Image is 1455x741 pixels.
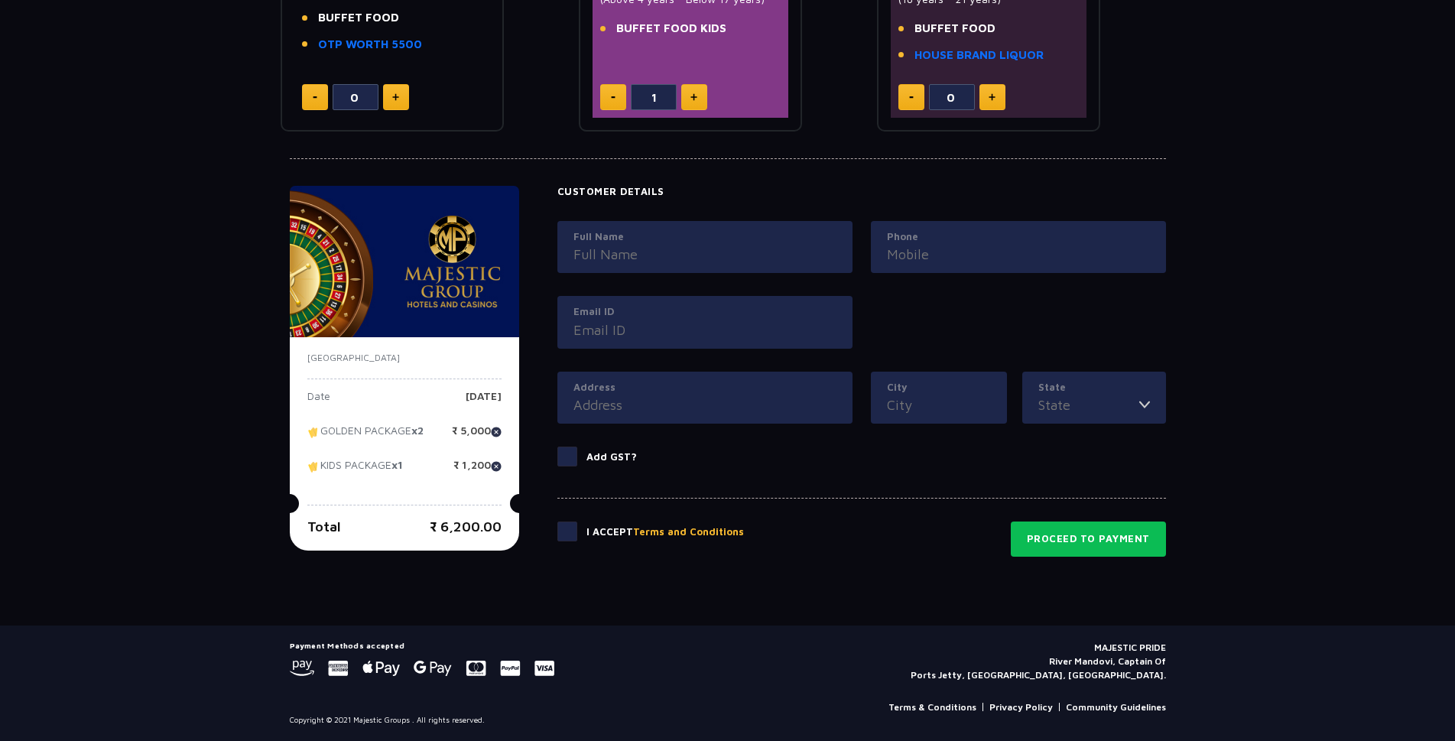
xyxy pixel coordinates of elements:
[888,700,976,714] a: Terms & Conditions
[1038,380,1150,395] label: State
[1139,395,1150,415] img: toggler icon
[887,380,991,395] label: City
[1038,395,1139,415] input: State
[914,47,1044,64] a: HOUSE BRAND LIQUOR
[1066,700,1166,714] a: Community Guidelines
[586,525,744,540] p: I Accept
[307,516,341,537] p: Total
[887,395,991,415] input: City
[307,391,330,414] p: Date
[690,93,697,101] img: plus
[573,244,836,265] input: Full Name
[307,425,424,448] p: GOLDEN PACKAGE
[616,20,726,37] span: BUFFET FOOD KIDS
[307,351,502,365] p: [GEOGRAPHIC_DATA]
[313,96,317,99] img: minus
[290,714,485,726] p: Copyright © 2021 Majestic Groups . All rights reserved.
[887,244,1150,265] input: Mobile
[989,93,995,101] img: plus
[1011,522,1166,557] button: Proceed to Payment
[914,20,995,37] span: BUFFET FOOD
[586,450,637,465] p: Add GST?
[392,93,399,101] img: plus
[909,96,914,99] img: minus
[307,460,320,473] img: tikcet
[453,460,502,483] p: ₹ 1,200
[307,425,320,439] img: tikcet
[989,700,1053,714] a: Privacy Policy
[430,516,502,537] p: ₹ 6,200.00
[573,229,836,245] label: Full Name
[611,96,615,99] img: minus
[391,459,403,472] strong: x1
[573,380,836,395] label: Address
[573,320,836,340] input: Email ID
[290,641,554,650] h5: Payment Methods accepted
[318,36,422,54] a: OTP WORTH 5500
[318,9,399,27] span: BUFFET FOOD
[887,229,1150,245] label: Phone
[557,186,1166,198] h4: Customer Details
[466,391,502,414] p: [DATE]
[290,186,519,337] img: majesticPride-banner
[573,304,836,320] label: Email ID
[573,395,836,415] input: Address
[307,460,403,483] p: KIDS PACKAGE
[633,525,744,540] button: Terms and Conditions
[411,424,424,437] strong: x2
[452,425,502,448] p: ₹ 5,000
[911,641,1166,682] p: MAJESTIC PRIDE River Mandovi, Captain Of Ports Jetty, [GEOGRAPHIC_DATA], [GEOGRAPHIC_DATA].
